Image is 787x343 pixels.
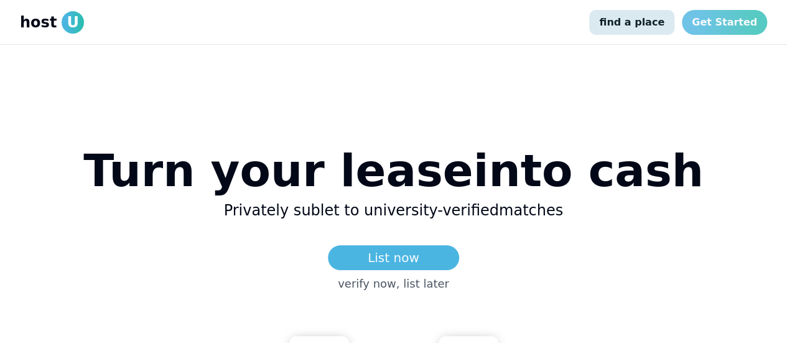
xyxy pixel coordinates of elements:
[328,245,459,270] a: List now
[682,10,767,35] a: Get Started
[589,10,674,35] a: find a place
[338,270,449,293] a: verify now, list later
[62,11,84,34] span: U
[589,10,767,35] nav: Main
[83,148,704,193] h1: Turn your lease into cash
[20,12,57,32] span: host
[224,200,563,220] h2: Privately sublet to university-verified matches
[20,11,84,34] a: hostU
